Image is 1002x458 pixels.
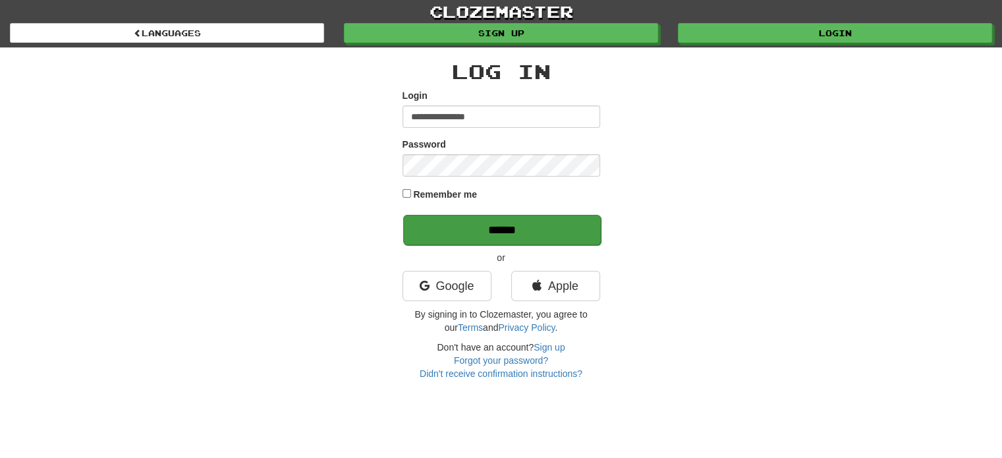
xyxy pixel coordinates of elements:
[534,342,565,353] a: Sign up
[403,341,600,380] div: Don't have an account?
[403,308,600,334] p: By signing in to Clozemaster, you agree to our and .
[413,188,477,201] label: Remember me
[678,23,992,43] a: Login
[458,322,483,333] a: Terms
[403,89,428,102] label: Login
[498,322,555,333] a: Privacy Policy
[511,271,600,301] a: Apple
[344,23,658,43] a: Sign up
[403,251,600,264] p: or
[403,61,600,82] h2: Log In
[454,355,548,366] a: Forgot your password?
[10,23,324,43] a: Languages
[403,271,491,301] a: Google
[420,368,582,379] a: Didn't receive confirmation instructions?
[403,138,446,151] label: Password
